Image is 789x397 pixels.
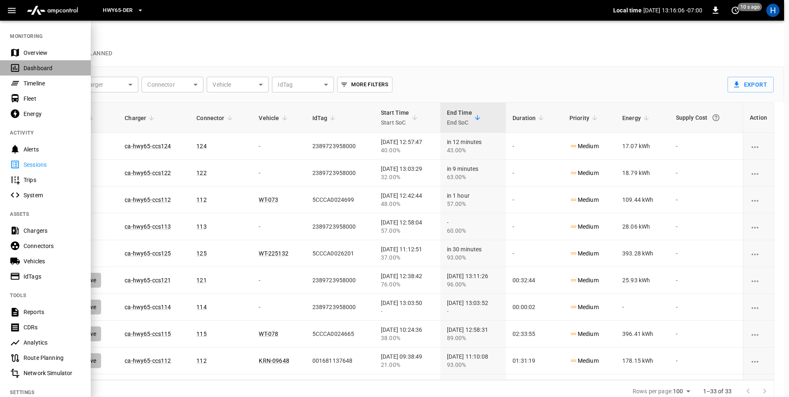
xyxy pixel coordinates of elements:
div: Dashboard [24,64,81,72]
div: System [24,191,81,199]
div: Connectors [24,242,81,250]
div: Fleet [24,95,81,103]
span: HWY65-DER [103,6,132,15]
div: CDRs [24,323,81,331]
div: Network Simulator [24,369,81,377]
div: Overview [24,49,81,57]
p: Local time [613,6,642,14]
div: Route Planning [24,354,81,362]
div: Timeline [24,79,81,87]
div: IdTags [24,272,81,281]
div: profile-icon [766,4,780,17]
div: Analytics [24,338,81,347]
p: [DATE] 13:16:06 -07:00 [643,6,702,14]
div: Alerts [24,145,81,154]
div: Reports [24,308,81,316]
img: ampcontrol.io logo [24,2,81,18]
div: Chargers [24,227,81,235]
div: Energy [24,110,81,118]
span: 10 s ago [738,3,762,11]
div: Trips [24,176,81,184]
div: Sessions [24,161,81,169]
div: Vehicles [24,257,81,265]
button: set refresh interval [729,4,742,17]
